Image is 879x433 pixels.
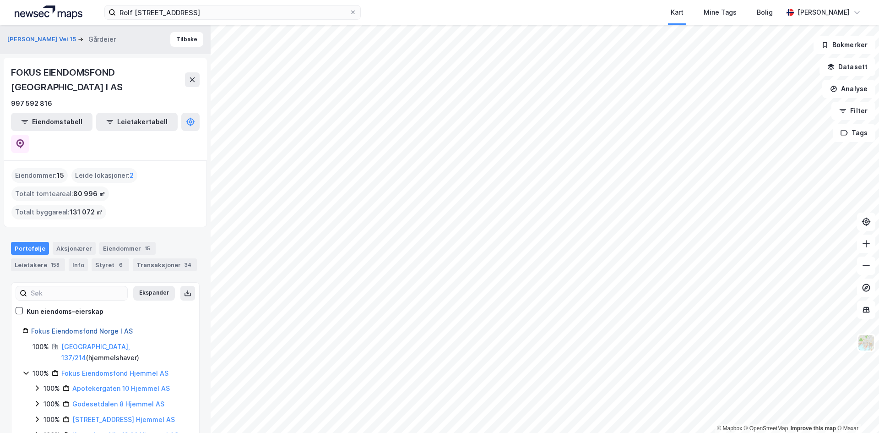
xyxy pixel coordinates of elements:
[27,306,103,317] div: Kun eiendoms-eierskap
[704,7,737,18] div: Mine Tags
[822,80,875,98] button: Analyse
[798,7,850,18] div: [PERSON_NAME]
[757,7,773,18] div: Bolig
[70,207,103,218] span: 131 072 ㎡
[11,98,52,109] div: 997 592 816
[43,414,60,425] div: 100%
[791,425,836,432] a: Improve this map
[11,242,49,255] div: Portefølje
[31,327,133,335] a: Fokus Eiendomsfond Norge I AS
[133,258,197,271] div: Transaksjoner
[69,258,88,271] div: Info
[7,35,78,44] button: [PERSON_NAME] Vei 15
[96,113,178,131] button: Leietakertabell
[814,36,875,54] button: Bokmerker
[72,384,170,392] a: Apotekergaten 10 Hjemmel AS
[143,244,152,253] div: 15
[33,368,49,379] div: 100%
[170,32,203,47] button: Tilbake
[11,113,92,131] button: Eiendomstabell
[61,369,168,377] a: Fokus Eiendomsfond Hjemmel AS
[92,258,129,271] div: Styret
[61,341,188,363] div: ( hjemmelshaver )
[73,188,105,199] span: 80 996 ㎡
[116,5,349,19] input: Søk på adresse, matrikkel, gårdeiere, leietakere eller personer
[57,170,64,181] span: 15
[71,168,137,183] div: Leide lokasjoner :
[833,389,879,433] div: Kontrollprogram for chat
[15,5,82,19] img: logo.a4113a55bc3d86da70a041830d287a7e.svg
[671,7,684,18] div: Kart
[99,242,156,255] div: Eiendommer
[72,400,164,408] a: Godesetdalen 8 Hjemmel AS
[11,65,185,94] div: FOKUS EIENDOMSFOND [GEOGRAPHIC_DATA] I AS
[183,260,193,269] div: 34
[116,260,125,269] div: 6
[133,286,175,301] button: Ekspander
[43,399,60,410] div: 100%
[88,34,116,45] div: Gårdeier
[819,58,875,76] button: Datasett
[857,334,875,351] img: Z
[72,416,175,423] a: [STREET_ADDRESS] Hjemmel AS
[744,425,788,432] a: OpenStreetMap
[11,258,65,271] div: Leietakere
[11,205,106,219] div: Totalt byggareal :
[27,286,127,300] input: Søk
[831,102,875,120] button: Filter
[11,186,109,201] div: Totalt tomteareal :
[833,389,879,433] iframe: Chat Widget
[717,425,742,432] a: Mapbox
[33,341,49,352] div: 100%
[11,168,68,183] div: Eiendommer :
[130,170,134,181] span: 2
[53,242,96,255] div: Aksjonærer
[833,124,875,142] button: Tags
[43,383,60,394] div: 100%
[61,343,130,362] a: [GEOGRAPHIC_DATA], 137/214
[49,260,61,269] div: 158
